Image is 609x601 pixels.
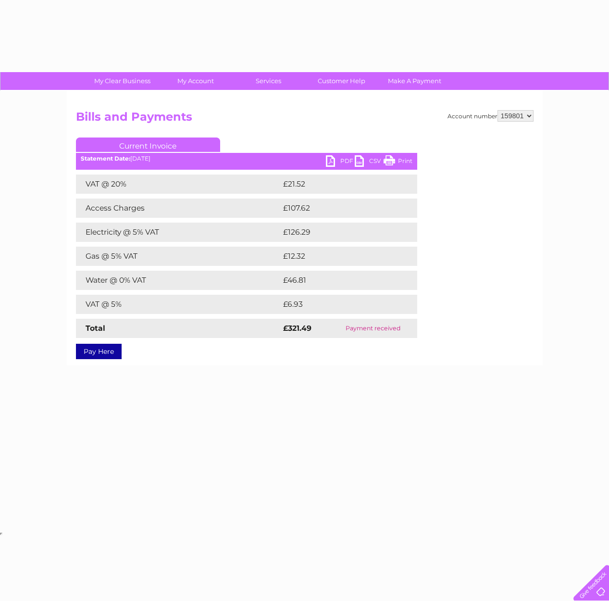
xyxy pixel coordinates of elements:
a: Pay Here [76,344,122,359]
a: Customer Help [302,72,381,90]
td: £46.81 [281,271,397,290]
td: Water @ 0% VAT [76,271,281,290]
h2: Bills and Payments [76,110,534,128]
a: My Clear Business [83,72,162,90]
a: PDF [326,155,355,169]
a: Print [384,155,412,169]
td: Payment received [329,319,417,338]
td: £12.32 [281,247,397,266]
td: £126.29 [281,223,399,242]
td: Access Charges [76,199,281,218]
td: VAT @ 20% [76,175,281,194]
a: Make A Payment [375,72,454,90]
strong: Total [86,324,105,333]
strong: £321.49 [283,324,311,333]
div: Account number [447,110,534,122]
td: VAT @ 5% [76,295,281,314]
td: £21.52 [281,175,397,194]
a: My Account [156,72,235,90]
td: £107.62 [281,199,399,218]
div: [DATE] [76,155,417,162]
b: Statement Date: [81,155,130,162]
a: Services [229,72,308,90]
a: Current Invoice [76,138,220,152]
a: CSV [355,155,384,169]
td: Electricity @ 5% VAT [76,223,281,242]
td: Gas @ 5% VAT [76,247,281,266]
td: £6.93 [281,295,395,314]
